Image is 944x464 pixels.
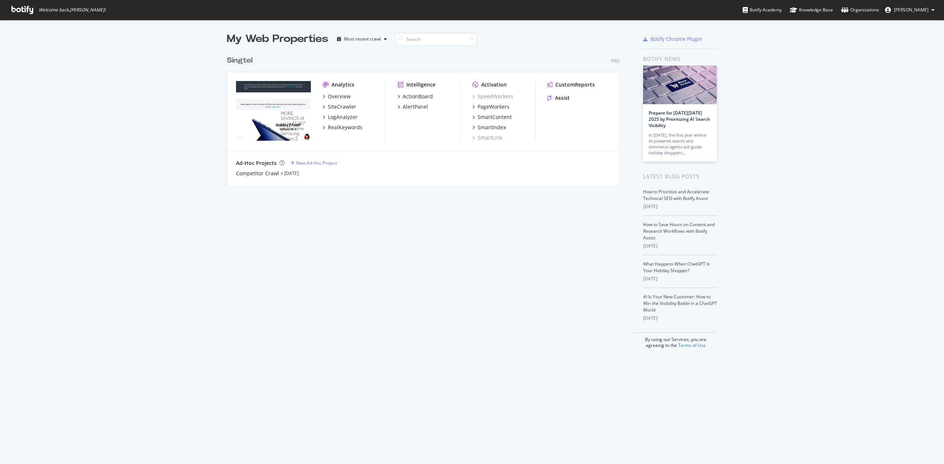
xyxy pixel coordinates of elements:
[478,124,506,131] div: SmartIndex
[678,342,706,348] a: Terms of Use
[650,35,702,43] div: Botify Chrome Plugin
[643,172,717,180] div: Latest Blog Posts
[328,113,358,121] div: LogAnalyzer
[643,315,717,321] div: [DATE]
[236,81,311,141] img: singtel.com
[643,189,709,201] a: How to Prioritize and Accelerate Technical SEO with Botify Assist
[649,110,710,129] a: Prepare for [DATE][DATE] 2025 by Prioritizing AI Search Visibility
[649,132,711,156] div: In [DATE], the first year where AI-powered search and commerce agents will guide holiday shoppers…
[481,81,507,88] div: Activation
[472,103,510,110] a: PageWorkers
[472,113,512,121] a: SmartContent
[643,66,717,104] img: Prepare for Black Friday 2025 by Prioritizing AI Search Visibility
[547,81,595,88] a: CustomReports
[472,124,506,131] a: SmartIndex
[403,103,428,110] div: AlertPanel
[236,170,279,177] a: Competitor Crawl
[643,243,717,249] div: [DATE]
[284,170,299,176] a: [DATE]
[398,93,433,100] a: ActionBoard
[643,261,710,274] a: What Happens When ChatGPT Is Your Holiday Shopper?
[328,124,362,131] div: RealKeywords
[328,103,356,110] div: SiteCrawler
[643,221,715,241] a: How to Save Hours on Content and Research Workflows with Botify Assist
[643,55,717,63] div: Botify news
[472,134,502,141] a: SmartLink
[403,93,433,100] div: ActionBoard
[643,293,717,313] a: AI Is Your New Customer: How to Win the Visibility Battle in a ChatGPT World
[743,6,782,14] div: Botify Academy
[790,6,833,14] div: Knowledge Base
[643,203,717,210] div: [DATE]
[227,55,256,66] a: Singtel
[334,33,390,45] button: Most recent crawl
[478,103,510,110] div: PageWorkers
[227,55,253,66] div: Singtel
[236,159,277,167] div: Ad-Hoc Projects
[879,4,940,16] button: [PERSON_NAME]
[406,81,435,88] div: Intelligence
[396,33,477,46] input: Search
[323,93,351,100] a: Overview
[643,275,717,282] div: [DATE]
[634,333,717,348] div: By using our Services, you are agreeing to the
[344,37,381,41] div: Most recent crawl
[643,35,702,43] a: Botify Chrome Plugin
[894,7,929,13] span: John Hon
[227,46,625,186] div: grid
[323,124,362,131] a: RealKeywords
[291,160,337,166] a: New Ad-Hoc Project
[332,81,354,88] div: Analytics
[296,160,337,166] div: New Ad-Hoc Project
[472,93,513,100] a: SpeedWorkers
[39,7,105,13] span: Welcome back, [PERSON_NAME] !
[841,6,879,14] div: Organizations
[547,94,570,102] a: Assist
[328,93,351,100] div: Overview
[555,81,595,88] div: CustomReports
[323,113,358,121] a: LogAnalyzer
[323,103,356,110] a: SiteCrawler
[611,58,619,64] div: Pro
[227,32,328,46] div: My Web Properties
[555,94,570,102] div: Assist
[478,113,512,121] div: SmartContent
[398,103,428,110] a: AlertPanel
